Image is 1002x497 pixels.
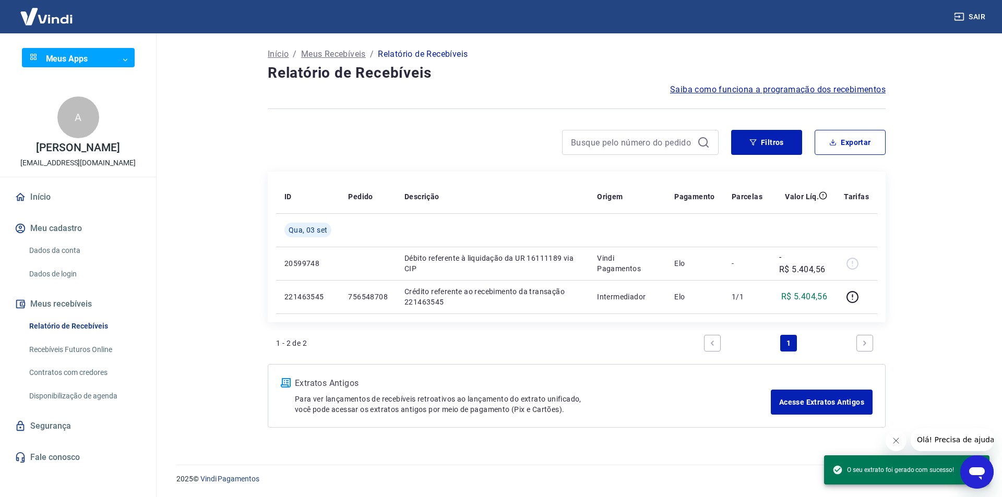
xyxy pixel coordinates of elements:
[597,191,623,202] p: Origem
[731,130,802,155] button: Filtros
[732,258,762,269] p: -
[378,48,468,60] p: Relatório de Recebíveis
[36,142,120,153] p: [PERSON_NAME]
[284,258,331,269] p: 20599748
[674,258,715,269] p: Elo
[13,446,144,469] a: Fale conosco
[13,415,144,438] a: Segurança
[301,48,366,60] a: Meus Recebíveis
[597,292,658,302] p: Intermediador
[911,428,994,451] iframe: Mensagem da empresa
[771,390,873,415] a: Acesse Extratos Antigos
[25,263,144,285] a: Dados de login
[13,293,144,316] button: Meus recebíveis
[284,191,292,202] p: ID
[700,331,877,356] ul: Pagination
[176,474,977,484] p: 2025 ©
[952,7,989,27] button: Sair
[404,191,439,202] p: Descrição
[57,96,99,138] div: A
[268,63,886,83] h4: Relatório de Recebíveis
[25,385,144,407] a: Disponibilização de agenda
[404,253,580,274] p: Débito referente à liquidação da UR 16111189 via CIP
[780,335,797,351] a: Page 1 is your current page
[25,339,144,360] a: Recebíveis Futuros Online
[25,240,144,261] a: Dados da conta
[704,335,721,351] a: Previous page
[13,217,144,240] button: Meu cadastro
[779,251,827,276] p: -R$ 5.404,56
[832,465,954,475] span: O seu extrato foi gerado com sucesso!
[856,335,873,351] a: Next page
[293,48,296,60] p: /
[815,130,886,155] button: Exportar
[295,377,771,390] p: Extratos Antigos
[25,316,144,337] a: Relatório de Recebíveis
[281,378,291,387] img: ícone
[284,292,331,302] p: 221463545
[13,186,144,209] a: Início
[732,292,762,302] p: 1/1
[295,394,771,415] p: Para ver lançamentos de recebíveis retroativos ao lançamento do extrato unificado, você pode aces...
[370,48,374,60] p: /
[960,455,994,489] iframe: Botão para abrir a janela de mensagens
[20,157,136,168] p: [EMAIL_ADDRESS][DOMAIN_NAME]
[886,430,906,451] iframe: Fechar mensagem
[670,83,886,96] a: Saiba como funciona a programação dos recebimentos
[781,290,827,303] p: R$ 5.404,56
[348,191,373,202] p: Pedido
[404,286,580,307] p: Crédito referente ao recebimento da transação 221463545
[200,475,259,483] a: Vindi Pagamentos
[6,7,88,16] span: Olá! Precisa de ajuda?
[674,191,715,202] p: Pagamento
[674,292,715,302] p: Elo
[348,292,388,302] p: 756548708
[844,191,869,202] p: Tarifas
[785,191,819,202] p: Valor Líq.
[268,48,289,60] a: Início
[571,135,693,150] input: Busque pelo número do pedido
[276,338,307,348] p: 1 - 2 de 2
[732,191,762,202] p: Parcelas
[597,253,658,274] p: Vindi Pagamentos
[13,1,80,32] img: Vindi
[289,225,327,235] span: Qua, 03 set
[25,362,144,383] a: Contratos com credores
